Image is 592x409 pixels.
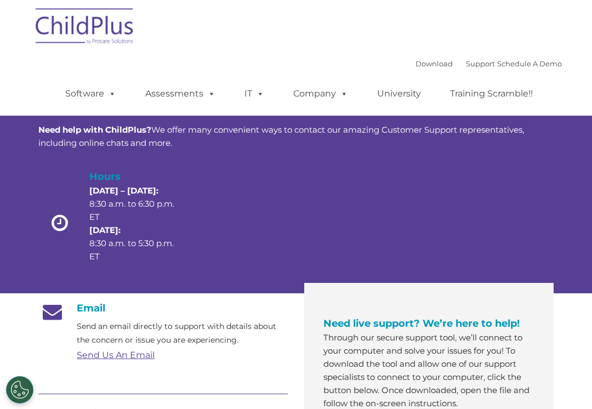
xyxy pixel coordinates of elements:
a: Download [415,59,453,68]
strong: Need help with ChildPlus? [38,124,151,135]
a: IT [234,83,275,105]
a: Company [282,83,359,105]
strong: [DATE]: [89,225,121,235]
button: Cookies Settings [6,376,33,404]
img: ChildPlus by Procare Solutions [30,1,140,55]
a: Training Scramble!! [439,83,544,105]
p: 8:30 a.m. to 6:30 p.m. ET 8:30 a.m. to 5:30 p.m. ET [89,184,176,263]
strong: [DATE] – [DATE]: [89,185,158,196]
a: Schedule A Demo [497,59,562,68]
a: University [366,83,432,105]
span: We offer many convenient ways to contact our amazing Customer Support representatives, including ... [38,124,524,148]
p: Send an email directly to support with details about the concern or issue you are experiencing. [77,320,288,347]
h4: Email [38,302,288,314]
a: Software [54,83,127,105]
a: Assessments [134,83,226,105]
font: | [415,59,562,68]
a: Send Us An Email [77,350,155,360]
a: Support [466,59,495,68]
h4: Hours [89,169,176,184]
span: Need live support? We’re here to help! [323,317,520,330]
